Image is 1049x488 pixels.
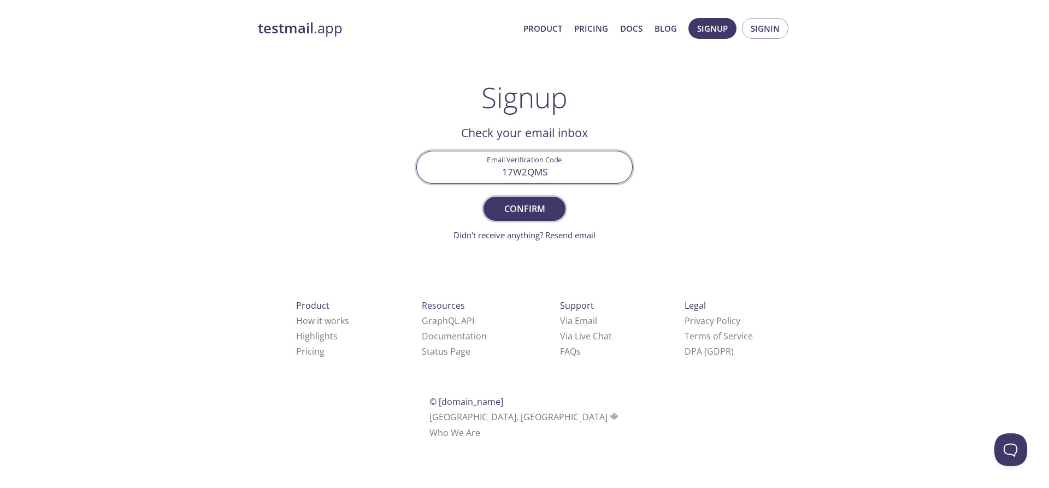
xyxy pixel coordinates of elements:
[742,18,788,39] button: Signin
[685,330,753,342] a: Terms of Service
[453,230,596,240] a: Didn't receive anything? Resend email
[422,345,470,357] a: Status Page
[296,315,349,327] a: How it works
[296,330,338,342] a: Highlights
[655,21,677,36] a: Blog
[560,315,597,327] a: Via Email
[560,330,612,342] a: Via Live Chat
[685,315,740,327] a: Privacy Policy
[422,315,474,327] a: GraphQL API
[576,345,581,357] span: s
[296,345,325,357] a: Pricing
[685,299,706,311] span: Legal
[484,197,565,221] button: Confirm
[523,21,562,36] a: Product
[685,345,734,357] a: DPA (GDPR)
[429,427,480,439] a: Who We Are
[258,19,314,38] strong: testmail
[296,299,329,311] span: Product
[422,330,487,342] a: Documentation
[481,81,568,114] h1: Signup
[751,21,780,36] span: Signin
[994,433,1027,466] iframe: Help Scout Beacon - Open
[688,18,736,39] button: Signup
[416,124,633,142] h2: Check your email inbox
[429,411,620,423] span: [GEOGRAPHIC_DATA], [GEOGRAPHIC_DATA]
[429,396,503,408] span: © [DOMAIN_NAME]
[496,201,553,216] span: Confirm
[620,21,643,36] a: Docs
[574,21,608,36] a: Pricing
[697,21,728,36] span: Signup
[258,19,515,38] a: testmail.app
[422,299,465,311] span: Resources
[560,345,581,357] a: FAQ
[560,299,594,311] span: Support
